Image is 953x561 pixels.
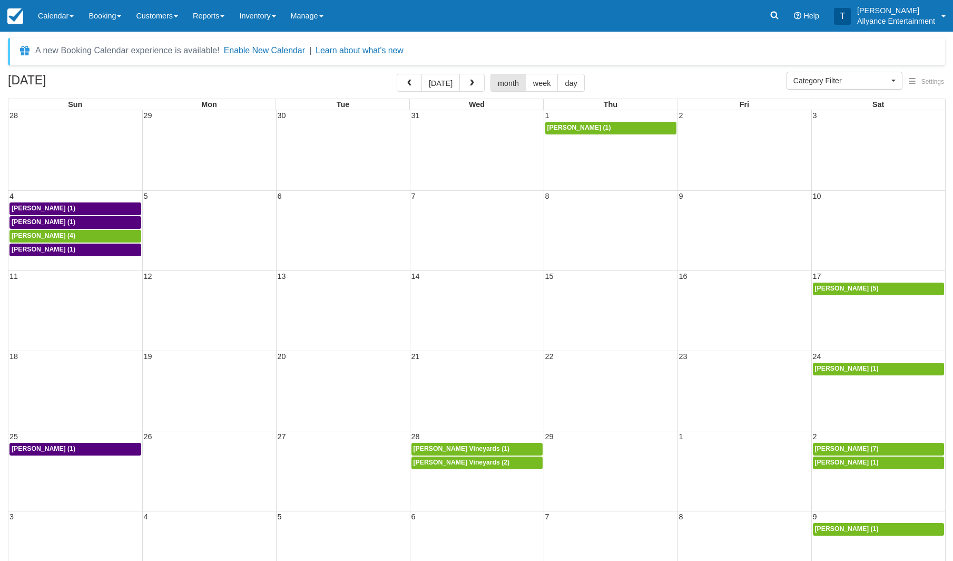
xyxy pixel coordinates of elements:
span: Tue [337,100,350,109]
a: [PERSON_NAME] (1) [9,244,141,256]
p: [PERSON_NAME] [857,5,935,16]
a: [PERSON_NAME] (5) [813,283,945,295]
span: Help [803,12,819,20]
a: [PERSON_NAME] Vineyards (2) [411,457,543,469]
span: 21 [410,352,421,361]
span: 13 [277,272,287,280]
span: Wed [469,100,485,109]
a: [PERSON_NAME] (1) [813,363,945,375]
span: 1 [678,432,684,441]
button: Category Filter [787,72,902,90]
span: [PERSON_NAME] (1) [815,459,879,466]
a: [PERSON_NAME] (4) [9,230,141,243]
span: 20 [277,352,287,361]
span: 7 [544,512,551,521]
span: 8 [544,192,551,200]
span: Sat [872,100,884,109]
span: 5 [143,192,149,200]
div: T [834,8,851,25]
a: [PERSON_NAME] (1) [813,523,945,536]
a: [PERSON_NAME] (1) [9,202,141,215]
p: Allyance Entertainment [857,16,935,26]
span: 9 [678,192,684,200]
span: [PERSON_NAME] (1) [12,218,75,226]
span: 8 [678,512,684,521]
span: Mon [201,100,217,109]
span: [PERSON_NAME] (1) [12,445,75,452]
div: A new Booking Calendar experience is available! [35,44,220,57]
span: 5 [277,512,283,521]
span: 24 [812,352,822,361]
span: Sun [68,100,82,109]
span: [PERSON_NAME] Vineyards (2) [414,459,510,466]
a: [PERSON_NAME] (1) [9,443,141,456]
span: 4 [143,512,149,521]
span: 30 [277,111,287,120]
span: 17 [812,272,822,280]
a: [PERSON_NAME] (1) [9,216,141,229]
span: 10 [812,192,822,200]
span: Settings [921,78,944,85]
a: Learn about what's new [316,46,404,55]
span: Fri [740,100,749,109]
span: | [309,46,311,55]
span: [PERSON_NAME] (4) [12,232,75,239]
span: [PERSON_NAME] (1) [12,246,75,253]
span: 1 [544,111,551,120]
span: [PERSON_NAME] (1) [815,365,879,372]
span: 6 [277,192,283,200]
span: Thu [604,100,617,109]
span: 2 [812,432,818,441]
button: week [526,74,558,92]
button: Enable New Calendar [224,45,305,56]
span: 14 [410,272,421,280]
span: [PERSON_NAME] (1) [12,205,75,212]
img: checkfront-main-nav-mini-logo.png [7,8,23,24]
span: 28 [8,111,19,120]
span: 4 [8,192,15,200]
span: 18 [8,352,19,361]
span: [PERSON_NAME] Vineyards (1) [414,445,510,452]
span: 19 [143,352,153,361]
a: [PERSON_NAME] (7) [813,443,945,456]
a: [PERSON_NAME] (1) [813,457,945,469]
span: 25 [8,432,19,441]
span: 6 [410,512,417,521]
span: 9 [812,512,818,521]
span: 27 [277,432,287,441]
span: 29 [143,111,153,120]
span: 22 [544,352,555,361]
span: 3 [8,512,15,521]
h2: [DATE] [8,74,141,93]
button: [DATE] [421,74,460,92]
span: [PERSON_NAME] (5) [815,285,879,292]
span: 11 [8,272,19,280]
span: [PERSON_NAME] (7) [815,445,879,452]
button: month [490,74,526,92]
span: 28 [410,432,421,441]
span: 7 [410,192,417,200]
span: 16 [678,272,689,280]
button: Settings [902,74,950,90]
span: 15 [544,272,555,280]
a: [PERSON_NAME] Vineyards (1) [411,443,543,456]
button: day [557,74,584,92]
a: [PERSON_NAME] (1) [545,122,676,134]
i: Help [794,12,801,20]
span: 31 [410,111,421,120]
span: 3 [812,111,818,120]
span: 23 [678,352,689,361]
span: 29 [544,432,555,441]
span: 2 [678,111,684,120]
span: 26 [143,432,153,441]
span: [PERSON_NAME] (1) [547,124,611,131]
span: [PERSON_NAME] (1) [815,525,879,533]
span: 12 [143,272,153,280]
span: Category Filter [793,75,889,86]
